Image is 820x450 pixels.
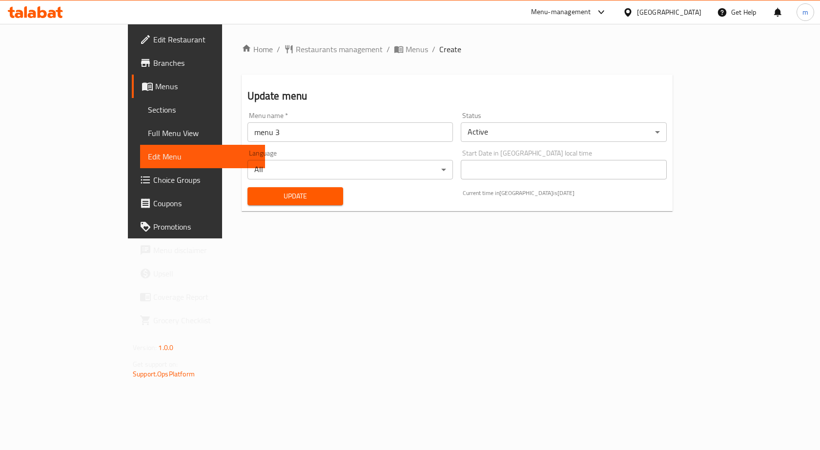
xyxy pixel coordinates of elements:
[296,43,383,55] span: Restaurants management
[140,121,265,145] a: Full Menu View
[284,43,383,55] a: Restaurants management
[637,7,701,18] div: [GEOGRAPHIC_DATA]
[132,238,265,262] a: Menu disclaimer
[132,215,265,238] a: Promotions
[153,268,257,279] span: Upsell
[439,43,461,55] span: Create
[153,197,257,209] span: Coupons
[153,221,257,233] span: Promotions
[133,368,195,380] a: Support.OpsPlatform
[394,43,428,55] a: Menus
[153,57,257,69] span: Branches
[132,309,265,332] a: Grocery Checklist
[463,189,667,197] p: Current time in [GEOGRAPHIC_DATA] is [DATE]
[387,43,390,55] li: /
[153,291,257,303] span: Coverage Report
[461,122,667,142] div: Active
[132,285,265,309] a: Coverage Report
[155,80,257,92] span: Menus
[140,98,265,121] a: Sections
[247,160,453,179] div: All
[242,43,673,55] nav: breadcrumb
[247,122,453,142] input: Please enter Menu name
[132,28,265,51] a: Edit Restaurant
[432,43,435,55] li: /
[132,262,265,285] a: Upsell
[153,244,257,256] span: Menu disclaimer
[158,341,173,354] span: 1.0.0
[148,151,257,162] span: Edit Menu
[132,168,265,192] a: Choice Groups
[153,314,257,326] span: Grocery Checklist
[153,34,257,45] span: Edit Restaurant
[148,104,257,116] span: Sections
[153,174,257,186] span: Choice Groups
[148,127,257,139] span: Full Menu View
[277,43,280,55] li: /
[802,7,808,18] span: m
[133,358,178,371] span: Get support on:
[133,341,157,354] span: Version:
[247,89,667,103] h2: Update menu
[132,75,265,98] a: Menus
[140,145,265,168] a: Edit Menu
[132,51,265,75] a: Branches
[255,190,336,202] span: Update
[132,192,265,215] a: Coupons
[247,187,344,205] button: Update
[406,43,428,55] span: Menus
[531,6,591,18] div: Menu-management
